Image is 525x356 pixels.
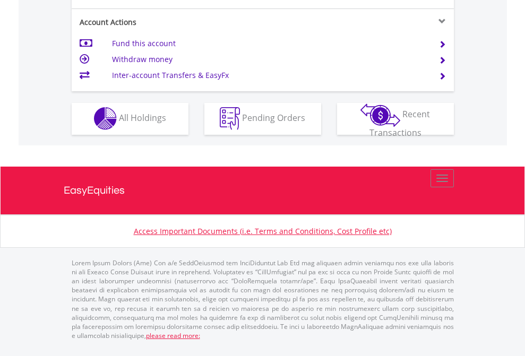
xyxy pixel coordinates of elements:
[204,103,321,135] button: Pending Orders
[134,226,392,236] a: Access Important Documents (i.e. Terms and Conditions, Cost Profile etc)
[146,331,200,340] a: please read more:
[72,17,263,28] div: Account Actions
[112,36,426,51] td: Fund this account
[242,112,305,124] span: Pending Orders
[369,108,431,138] span: Recent Transactions
[72,103,188,135] button: All Holdings
[360,103,400,127] img: transactions-zar-wht.png
[112,67,426,83] td: Inter-account Transfers & EasyFx
[220,107,240,130] img: pending_instructions-wht.png
[64,167,462,214] a: EasyEquities
[112,51,426,67] td: Withdraw money
[72,258,454,340] p: Lorem Ipsum Dolors (Ame) Con a/e SeddOeiusmod tem InciDiduntut Lab Etd mag aliquaen admin veniamq...
[94,107,117,130] img: holdings-wht.png
[119,112,166,124] span: All Holdings
[337,103,454,135] button: Recent Transactions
